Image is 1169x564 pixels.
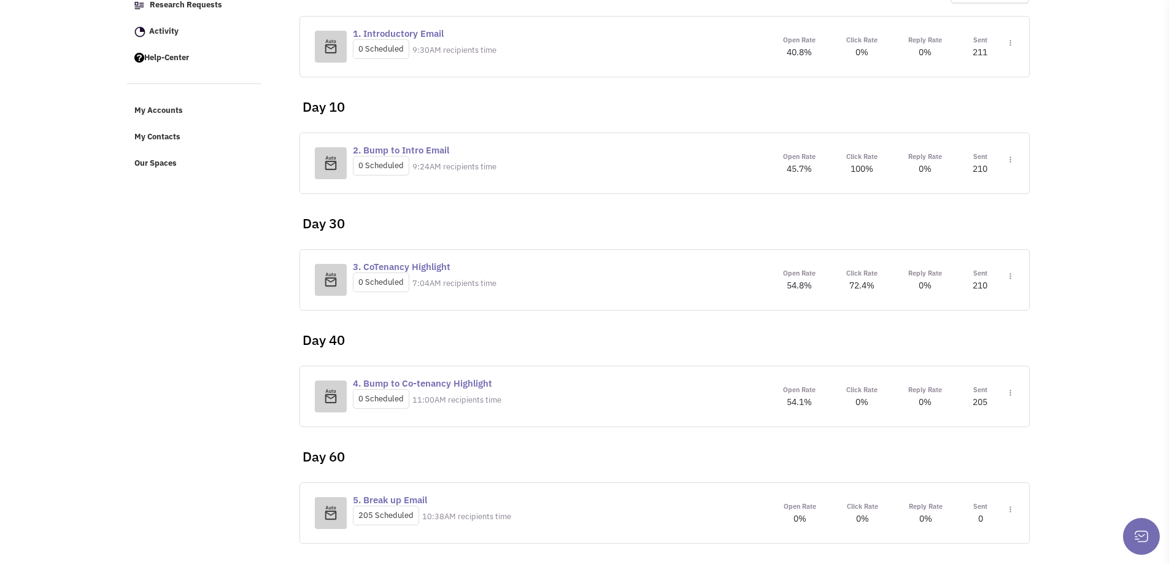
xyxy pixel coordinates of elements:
[134,53,144,63] img: help.png
[909,500,943,512] p: Reply Rate
[134,2,144,9] img: Research.png
[973,163,987,174] span: 210
[787,396,812,408] span: 54.1%
[324,388,338,404] img: icon-autoemail-2x.png
[908,34,942,46] p: Reply Rate
[293,77,1036,126] div: Day 10
[919,47,932,58] span: 0%
[353,28,444,39] a: 1. Introductory Email
[412,45,496,56] p: 9:30AM recipients time
[353,261,450,272] a: 3. CoTenancy Highlight
[787,163,812,174] span: 45.7%
[908,150,942,163] p: Reply Rate
[846,150,878,163] p: Click Rate
[846,384,878,396] p: Click Rate
[128,20,262,44] a: Activity
[353,156,409,176] p: 0 Scheduled
[851,163,873,174] span: 100%
[973,384,987,396] p: Sent
[149,26,179,36] span: Activity
[856,513,869,524] span: 0%
[134,158,177,168] span: Our Spaces
[1009,40,1011,47] img: editmenu
[353,389,409,409] p: 0 Scheduled
[908,267,942,279] p: Reply Rate
[353,506,419,526] p: 205 Scheduled
[855,396,868,408] span: 0%
[412,161,496,173] p: 9:24AM recipients time
[793,513,806,524] span: 0%
[353,272,409,293] p: 0 Scheduled
[134,26,145,37] img: Activity.png
[919,513,932,524] span: 0%
[293,311,1036,360] div: Day 40
[134,106,183,116] span: My Accounts
[919,280,932,291] span: 0%
[353,144,449,156] a: 2. Bump to Intro Email
[973,396,987,408] span: 205
[324,504,338,521] img: icon-autoemail-2x.png
[324,38,338,55] img: icon-autoemail-2x.png
[1009,390,1011,396] img: editmenu
[783,150,816,163] p: Open Rate
[353,377,492,389] a: 4. Bump to Co-tenancy Highlight
[1009,506,1011,513] img: editmenu
[847,500,878,512] p: Click Rate
[1009,273,1011,280] img: editmenu
[128,126,262,149] a: My Contacts
[787,280,812,291] span: 54.8%
[134,132,180,142] span: My Contacts
[783,384,816,396] p: Open Rate
[973,280,987,291] span: 210
[353,39,409,60] p: 0 Scheduled
[324,271,338,288] img: icon-autoemail-2x.png
[846,267,878,279] p: Click Rate
[1009,156,1011,163] img: editmenu
[412,278,496,290] p: 7:04AM recipients time
[784,500,816,512] p: Open Rate
[422,511,511,523] p: 10:38AM recipients time
[978,513,983,524] span: 0
[293,427,1036,476] div: Day 60
[919,396,932,408] span: 0%
[908,384,942,396] p: Reply Rate
[973,500,987,512] p: Sent
[787,47,812,58] span: 40.8%
[973,150,987,163] p: Sent
[412,395,501,406] p: 11:00AM recipients time
[783,267,816,279] p: Open Rate
[128,99,262,123] a: My Accounts
[783,34,816,46] p: Open Rate
[973,267,987,279] p: Sent
[293,194,1036,243] div: Day 30
[128,152,262,176] a: Our Spaces
[973,47,987,58] span: 211
[849,280,874,291] span: 72.4%
[855,47,868,58] span: 0%
[128,47,262,70] a: Help-Center
[353,494,427,506] a: 5. Break up Email
[324,155,338,171] img: icon-autoemail-2x.png
[846,34,878,46] p: Click Rate
[919,163,932,174] span: 0%
[973,34,987,46] p: Sent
